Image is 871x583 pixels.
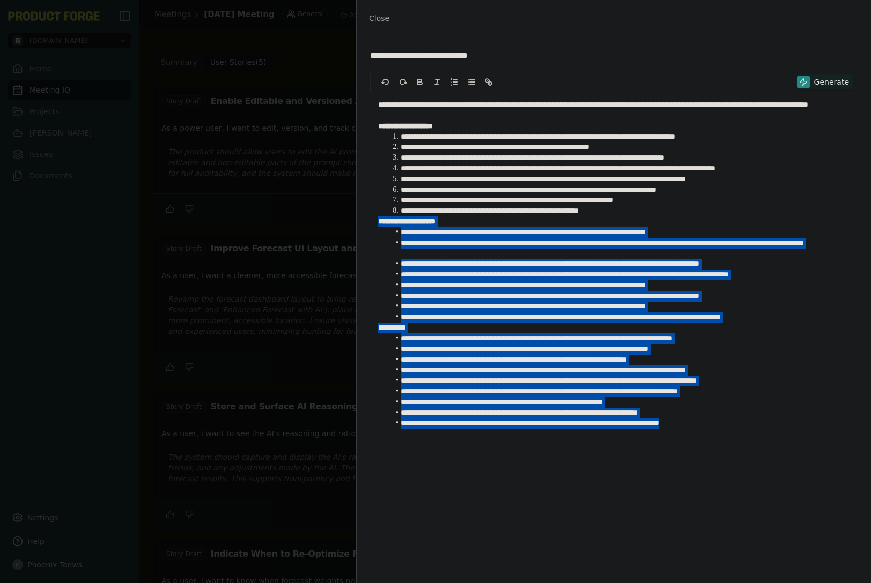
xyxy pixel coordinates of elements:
button: undo [378,76,393,88]
button: Italic [430,76,445,88]
span: Generate [814,77,849,87]
button: Generate [796,74,853,89]
button: Ordered [447,76,462,88]
button: Close [366,9,393,28]
button: Bullet [464,76,479,88]
span: Close [369,14,389,23]
button: Bold [412,76,427,88]
button: Link [481,76,496,88]
button: redo [395,76,410,88]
